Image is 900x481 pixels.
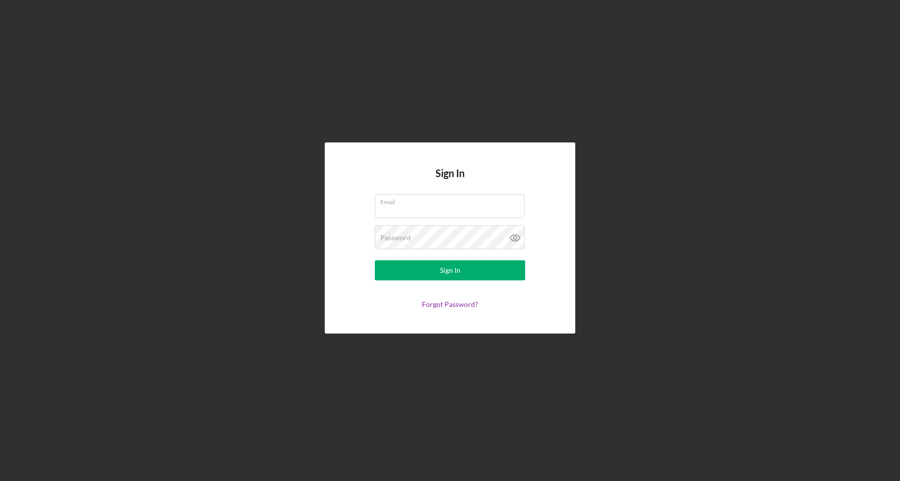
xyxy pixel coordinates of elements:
[422,300,478,308] a: Forgot Password?
[435,168,465,194] h4: Sign In
[375,260,525,280] button: Sign In
[440,260,461,280] div: Sign In
[380,234,411,242] label: Password
[380,195,525,206] label: Email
